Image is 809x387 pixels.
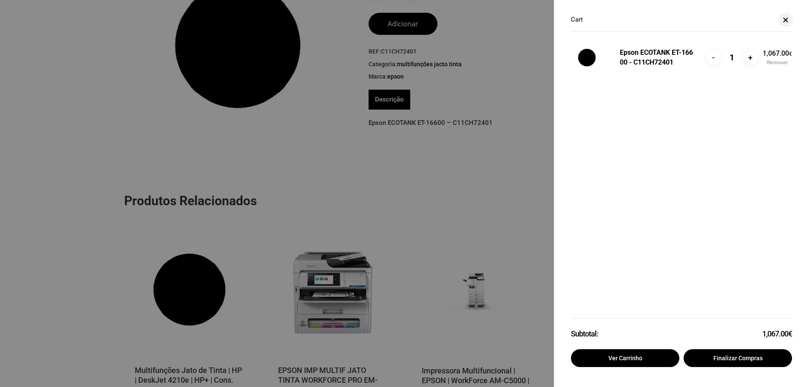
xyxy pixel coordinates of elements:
span: Cart [571,17,583,23]
span: € [789,51,792,57]
img: logo_glandrive.jpg [571,42,603,73]
input: Product quantity [722,50,742,65]
input: + [743,50,758,65]
input: - [706,50,721,65]
span: € [788,329,792,338]
a: Ver carrinho [571,349,679,367]
a: Finalizar compras [684,349,792,367]
a: Remove Epson ECOTANK ET-16600 - C11CH72401 from cart [763,60,792,65]
a: Epson ECOTANK ET-16600 - C11CH72401 [620,48,693,66]
strong: Subtotal: [571,327,762,341]
bdi: 1,067.00 [762,329,792,338]
bdi: 1,067.00 [763,49,792,57]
